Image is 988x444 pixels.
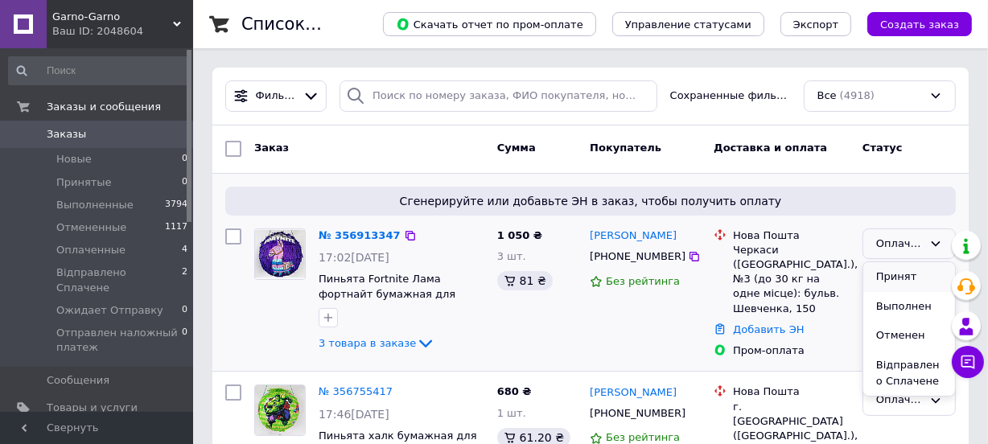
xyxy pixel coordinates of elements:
a: № 356913347 [319,229,401,241]
li: Відправлено Сплачене [863,351,955,397]
a: Создать заказ [851,18,972,30]
span: Отправлен наложный платеж [56,326,182,355]
button: Управление статусами [612,12,764,36]
div: Нова Пошта [733,384,850,399]
span: Все [817,88,837,104]
span: Выполненные [56,198,134,212]
div: Нова Пошта [733,228,850,243]
div: Пром-оплата [733,343,850,358]
button: Чат с покупателем [952,346,984,378]
span: 4 [182,243,187,257]
span: Статус [862,142,903,154]
div: Оплаченный [876,236,923,253]
a: Фото товару [254,228,306,280]
span: 17:02[DATE] [319,251,389,264]
span: 0 [182,175,187,190]
a: Фото товару [254,384,306,436]
span: 0 [182,152,187,166]
span: Принятые [56,175,112,190]
span: 680 ₴ [497,385,532,397]
img: Фото товару [255,385,305,435]
span: Товары и услуги [47,401,138,415]
button: Скачать отчет по пром-оплате [383,12,596,36]
li: Отменен [863,321,955,351]
span: Сохраненные фильтры: [670,88,791,104]
span: Экспорт [793,18,838,31]
a: Добавить ЭН [733,323,804,335]
span: Новые [56,152,92,166]
a: 3 товара в заказе [319,337,435,349]
li: Принят [863,262,955,292]
span: Сгенерируйте или добавьте ЭН в заказ, чтобы получить оплату [232,193,949,209]
button: Экспорт [780,12,851,36]
span: Скачать отчет по пром-оплате [396,17,583,31]
span: 3 шт. [497,250,526,262]
span: Создать заказ [880,18,959,31]
div: Черкаси ([GEOGRAPHIC_DATA].), №3 (до 30 кг на одне місце): бульв. Шевченка, 150 [733,243,850,316]
li: Выполнен [863,292,955,322]
span: Garno-Garno [52,10,173,24]
span: Фильтры [256,88,297,104]
span: Ожидает Отправку [56,303,163,318]
span: 0 [182,303,187,318]
a: № 356755417 [319,385,393,397]
span: 17:46[DATE] [319,408,389,421]
span: Доставка и оплата [714,142,827,154]
div: [PHONE_NUMBER] [587,403,688,424]
span: Управление статусами [625,18,751,31]
a: Пиньята Fortnite Лама фортнайт бумажная для праздника фортнайт Fortnite пиньята шар 120 см обхват [319,273,479,330]
span: 1 050 ₴ [497,229,542,241]
div: Ваш ID: 2048604 [52,24,193,39]
span: Заказы и сообщения [47,100,161,114]
span: Заказ [254,142,289,154]
span: Відправлено Сплачене [56,265,182,294]
a: [PERSON_NAME] [590,228,677,244]
span: Заказы [47,127,86,142]
span: Без рейтинга [606,431,680,443]
span: Без рейтинга [606,275,680,287]
span: 2 [182,265,187,294]
span: Оплаченные [56,243,126,257]
span: Сумма [497,142,536,154]
a: [PERSON_NAME] [590,385,677,401]
div: Оплаченный [876,392,923,409]
span: Покупатель [590,142,661,154]
button: Создать заказ [867,12,972,36]
span: 0 [182,326,187,355]
img: Фото товару [255,230,305,277]
span: 1 шт. [497,407,526,419]
input: Поиск [8,56,189,85]
span: Отмененные [56,220,126,235]
span: 1117 [165,220,187,235]
h1: Список заказов [241,14,380,34]
div: 81 ₴ [497,271,553,290]
span: (4918) [840,89,875,101]
input: Поиск по номеру заказа, ФИО покупателя, номеру телефона, Email, номеру накладной [340,80,657,112]
span: 3 товара в заказе [319,337,416,349]
div: [PHONE_NUMBER] [587,246,688,267]
span: Сообщения [47,373,109,388]
span: 3794 [165,198,187,212]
